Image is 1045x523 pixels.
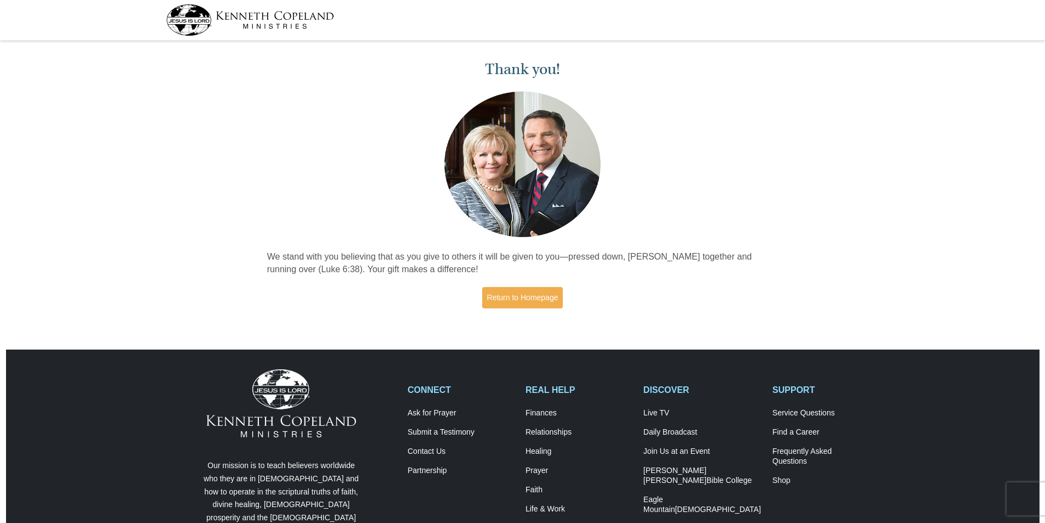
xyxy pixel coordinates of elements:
[643,466,761,486] a: [PERSON_NAME] [PERSON_NAME]Bible College
[526,408,632,418] a: Finances
[772,385,879,395] h2: SUPPORT
[675,505,761,514] span: [DEMOGRAPHIC_DATA]
[408,447,514,457] a: Contact Us
[526,447,632,457] a: Healing
[772,476,879,486] a: Shop
[408,408,514,418] a: Ask for Prayer
[526,504,632,514] a: Life & Work
[643,428,761,437] a: Daily Broadcast
[526,485,632,495] a: Faith
[206,369,356,437] img: Kenneth Copeland Ministries
[643,447,761,457] a: Join Us at an Event
[526,428,632,437] a: Relationships
[166,4,334,36] img: kcm-header-logo.svg
[707,476,752,485] span: Bible College
[643,495,761,515] a: Eagle Mountain[DEMOGRAPHIC_DATA]
[526,466,632,476] a: Prayer
[267,60,778,78] h1: Thank you!
[772,428,879,437] a: Find a Career
[526,385,632,395] h2: REAL HELP
[643,408,761,418] a: Live TV
[772,408,879,418] a: Service Questions
[408,428,514,437] a: Submit a Testimony
[643,385,761,395] h2: DISCOVER
[408,466,514,476] a: Partnership
[772,447,879,466] a: Frequently AskedQuestions
[408,385,514,395] h2: CONNECT
[482,287,563,308] a: Return to Homepage
[442,89,603,240] img: Kenneth and Gloria
[267,251,778,276] p: We stand with you believing that as you give to others it will be given to you—pressed down, [PER...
